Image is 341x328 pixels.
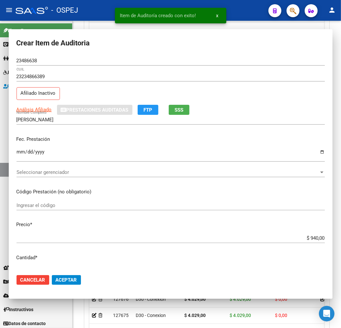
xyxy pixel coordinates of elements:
span: x [216,13,219,18]
mat-icon: menu [5,6,13,14]
button: Cancelar [17,275,49,285]
strong: $ 4.029,00 [184,297,206,302]
span: Seleccionar gerenciador [17,169,319,175]
span: Instructivos [3,306,33,313]
mat-icon: person [328,6,336,14]
p: Precio [17,221,325,228]
span: Cancelar [20,277,45,283]
span: Prestaciones Auditadas [66,107,129,113]
span: Padrón [3,55,24,62]
p: Fec. Prestación [17,136,325,143]
span: Aceptar [56,277,77,283]
span: SSS [175,107,183,113]
h2: Crear Item de Auditoria [17,37,325,49]
button: Prestaciones Auditadas [57,105,132,115]
p: Código Prestación (no obligatorio) [17,188,325,196]
p: Afiliado Inactivo [17,87,60,100]
button: FTP [138,105,158,115]
span: $ 0,00 [275,297,287,302]
div: Open Intercom Messenger [319,306,335,322]
span: - OSPEJ [51,3,78,18]
span: Firma Express [3,27,37,34]
span: Datos de contacto [3,320,46,327]
button: Aceptar [52,275,81,285]
span: $ 4.029,00 [230,297,251,302]
span: Integración (discapacidad) [3,69,63,76]
span: Análisis Afiliado [17,107,52,113]
span: Prestadores / Proveedores [3,83,62,90]
span: D30 - Conexion [136,297,166,302]
p: Cantidad [17,254,325,261]
span: FTP [143,107,152,113]
span: Hospitales Públicos [3,264,50,271]
span: 127676 [113,297,129,302]
span: $ 0,00 [275,313,287,318]
span: 127675 [113,313,129,318]
span: Explorador de Archivos [3,278,55,285]
span: D30 - Conexion [136,313,166,318]
button: SSS [169,105,189,115]
strong: $ 4.029,00 [184,313,206,318]
span: Importación de Archivos [3,292,59,299]
span: $ 4.029,00 [230,313,251,318]
span: Item de Auditoría creado con exito! [120,12,196,19]
span: Tesorería [3,41,28,48]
